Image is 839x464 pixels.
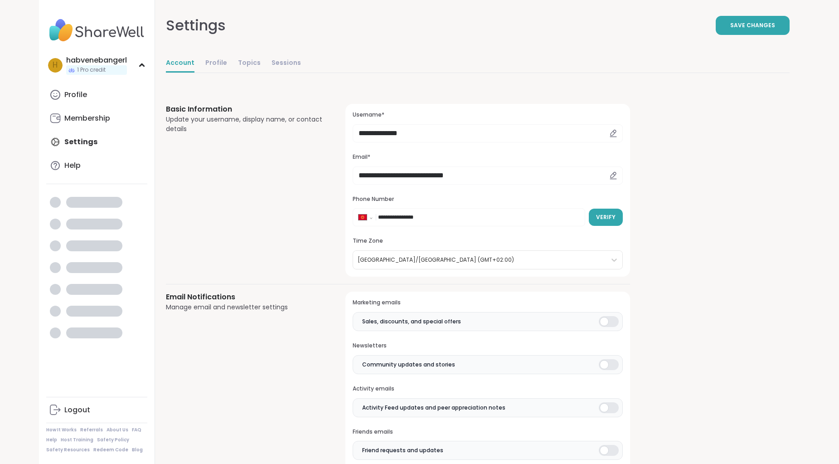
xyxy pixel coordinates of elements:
a: Help [46,155,147,176]
button: Verify [589,209,623,226]
a: Safety Resources [46,447,90,453]
div: Profile [64,90,87,100]
a: About Us [107,427,128,433]
h3: Marketing emails [353,299,622,307]
h3: Email Notifications [166,292,324,303]
a: Help [46,437,57,443]
a: Safety Policy [97,437,129,443]
img: ShareWell Nav Logo [46,15,147,46]
a: Host Training [61,437,93,443]
div: Membership [64,113,110,123]
div: Settings [166,15,226,36]
a: Redeem Code [93,447,128,453]
span: Sales, discounts, and special offers [362,317,461,326]
a: Topics [238,54,261,73]
h3: Basic Information [166,104,324,115]
a: Profile [205,54,227,73]
span: Friend requests and updates [362,446,443,454]
a: Logout [46,399,147,421]
h3: Time Zone [353,237,622,245]
div: Help [64,161,81,171]
a: Profile [46,84,147,106]
a: Blog [132,447,143,453]
span: 1 Pro credit [77,66,106,74]
div: habvenebangerl [66,55,127,65]
div: Update your username, display name, or contact details [166,115,324,134]
a: How It Works [46,427,77,433]
h3: Activity emails [353,385,622,393]
span: Verify [596,213,616,221]
span: Activity Feed updates and peer appreciation notes [362,404,505,412]
a: Membership [46,107,147,129]
div: Logout [64,405,90,415]
a: Referrals [80,427,103,433]
button: Save Changes [716,16,790,35]
h3: Username* [353,111,622,119]
h3: Friends emails [353,428,622,436]
span: Save Changes [730,21,775,29]
a: Account [166,54,194,73]
div: Manage email and newsletter settings [166,303,324,312]
h3: Newsletters [353,342,622,350]
a: Sessions [272,54,301,73]
h3: Phone Number [353,195,622,203]
h3: Email* [353,153,622,161]
span: h [53,59,58,71]
span: Community updates and stories [362,361,455,369]
a: FAQ [132,427,141,433]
